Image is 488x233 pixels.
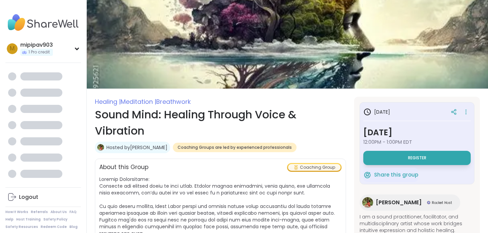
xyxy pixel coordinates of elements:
[288,164,341,171] div: Coaching Group
[106,144,167,151] a: Hosted by[PERSON_NAME]
[363,108,390,116] h3: [DATE]
[95,107,346,139] h1: Sound Mind: Healing Through Voice & Vibration
[363,168,418,182] button: Share this group
[31,210,48,214] a: Referrals
[5,11,81,34] img: ShareWell Nav Logo
[363,171,371,179] img: ShareWell Logomark
[5,210,28,214] a: How It Works
[363,126,471,139] h3: [DATE]
[363,139,471,145] span: 12:00PM - 1:00PM EDT
[376,199,422,207] span: [PERSON_NAME]
[5,225,38,229] a: Safety Resources
[408,155,426,161] span: Register
[99,163,148,172] h2: About this Group
[362,197,373,208] img: Joana_Ayala
[156,97,191,106] span: Breathwork
[360,194,460,211] a: Joana_Ayala[PERSON_NAME]Rocket HostRocket Host
[121,97,156,106] span: Meditation |
[16,217,41,222] a: Host Training
[69,210,77,214] a: FAQ
[427,201,430,204] img: Rocket Host
[50,210,67,214] a: About Us
[432,200,452,205] span: Rocket Host
[95,97,121,106] span: Healing |
[41,225,67,229] a: Redeem Code
[374,171,418,179] span: Share this group
[10,44,15,53] span: m
[97,144,104,151] img: Joana_Ayala
[5,189,81,205] a: Logout
[19,193,38,201] div: Logout
[5,217,14,222] a: Help
[20,41,53,49] div: mipipav903
[178,145,292,150] span: Coaching Groups are led by experienced professionals
[43,217,67,222] a: Safety Policy
[69,225,78,229] a: Blog
[28,49,50,55] span: 1 Pro credit
[363,151,471,165] button: Register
